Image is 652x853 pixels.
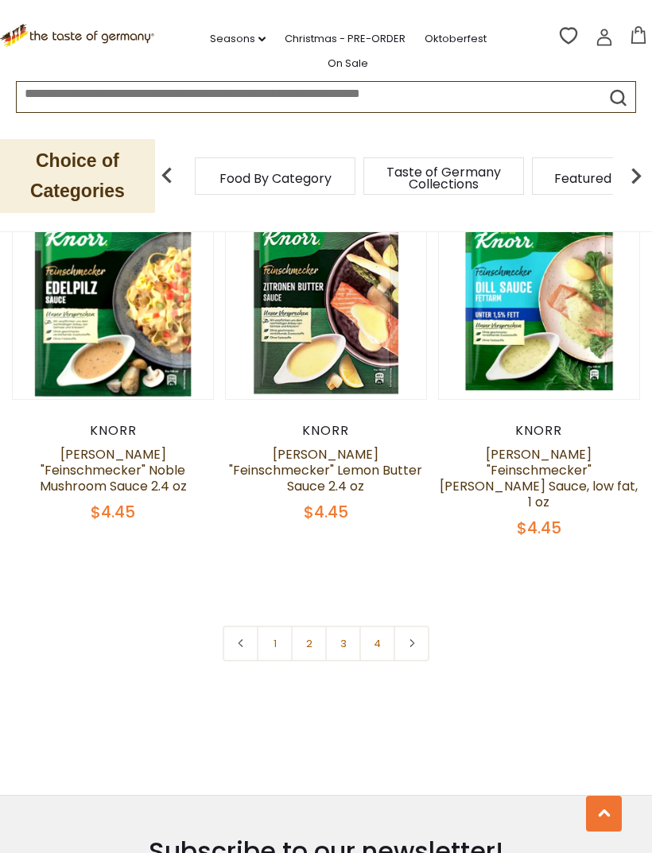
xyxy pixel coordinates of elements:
[225,423,427,439] div: Knorr
[620,160,652,192] img: next arrow
[12,423,214,439] div: Knorr
[219,173,332,184] a: Food By Category
[40,445,187,495] a: [PERSON_NAME] "Feinschmecker" Noble Mushroom Sauce 2.4 oz
[439,199,639,399] img: Knorr
[226,199,426,399] img: Knorr
[91,501,135,523] span: $4.45
[210,30,266,48] a: Seasons
[229,445,422,495] a: [PERSON_NAME] "Feinschmecker" Lemon Butter Sauce 2.4 oz
[440,445,638,511] a: [PERSON_NAME] "Feinschmecker" [PERSON_NAME] Sauce, low fat, 1 oz
[13,199,213,399] img: Knorr
[425,30,487,48] a: Oktoberfest
[304,501,348,523] span: $4.45
[438,423,640,439] div: Knorr
[291,626,327,661] a: 2
[328,55,368,72] a: On Sale
[151,160,183,192] img: previous arrow
[380,166,507,190] a: Taste of Germany Collections
[285,30,406,48] a: Christmas - PRE-ORDER
[257,626,293,661] a: 1
[517,517,561,539] span: $4.45
[359,626,395,661] a: 4
[325,626,361,661] a: 3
